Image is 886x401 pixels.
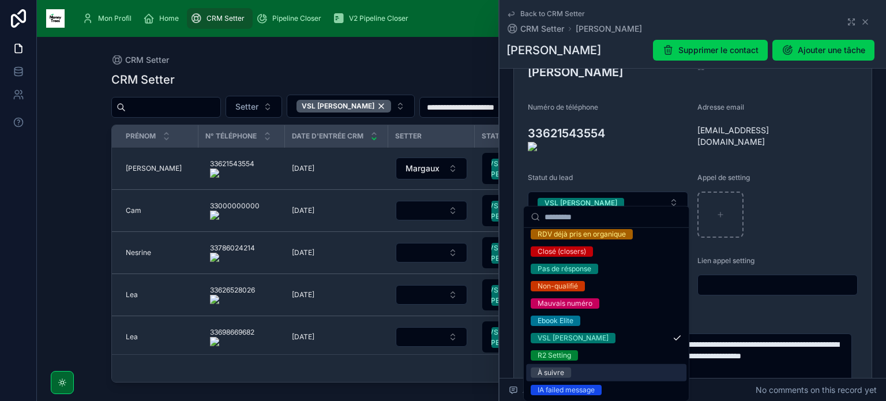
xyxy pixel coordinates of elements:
span: Setter [235,101,258,113]
a: 33786024214 [205,239,278,267]
onoff-telecom-ce-phone-number-wrapper: 33000000000 [210,201,260,210]
span: CRM Setter [520,23,564,35]
span: Statut du lead [482,132,542,141]
span: Setter [395,132,422,141]
span: [DATE] [292,164,314,173]
span: [DATE] [292,290,314,299]
span: Date d'entrée CRM [292,132,363,141]
a: 33000000000 [205,197,278,224]
onoff-telecom-ce-phone-number-wrapper: 33786024214 [210,243,255,252]
a: CRM Setter [506,23,564,35]
a: [DATE] [292,332,381,342]
a: Select Button [395,157,468,180]
a: Select Button [395,327,468,347]
a: [DATE] [292,206,381,215]
a: [DATE] [292,164,381,173]
button: Select Button [528,192,688,213]
span: Ajouter une tâche [798,44,865,56]
span: Margaux [406,163,440,174]
img: actions-icon.png [210,168,254,178]
a: Pipeline Closer [253,8,329,29]
onoff-telecom-ce-phone-number-wrapper: 33621543554 [528,126,605,140]
h3: [PERSON_NAME] [528,63,688,81]
span: N° Téléphone [205,132,257,141]
button: Ajouter une tâche [772,40,874,61]
span: Cam [126,206,141,215]
span: Mon Profil [98,14,132,23]
a: Lea [126,290,192,299]
span: V2 Pipeline Closer [349,14,408,23]
span: Lien appel setting [697,256,754,265]
button: Unselect VSL_WILLIAM [296,100,391,113]
div: VSL [PERSON_NAME] [545,198,617,208]
span: Nesrine [126,248,151,257]
button: Select Button [482,237,566,268]
button: Select Button [396,327,467,347]
a: CRM Setter [111,54,169,66]
span: [DATE] [292,332,314,342]
a: Nesrine [126,248,192,257]
button: Select Button [482,153,566,184]
a: CRM Setter [187,8,253,29]
a: Back to CRM Setter [506,9,585,18]
a: Select Button [395,200,468,221]
a: Select Button [482,152,567,185]
div: RDV déjà pris en organique [538,229,626,239]
span: -- [697,63,704,75]
div: Mauvais numéro [538,298,592,309]
a: [DATE] [292,248,381,257]
span: Home [159,14,179,23]
div: Non-qualifié [538,281,578,291]
div: Ebook Elite [538,316,573,326]
span: Statut du lead [528,173,573,182]
a: Select Button [482,279,567,311]
span: Adresse email [697,103,744,111]
a: Select Button [482,194,567,227]
span: Numéro de téléphone [528,103,598,111]
a: [DATE] [292,290,381,299]
span: CRM Setter [207,14,245,23]
a: [PERSON_NAME] [126,164,192,173]
button: Select Button [482,279,566,310]
a: Select Button [482,321,567,353]
onoff-telecom-ce-phone-number-wrapper: 33621543554 [210,159,254,168]
button: Select Button [482,321,566,353]
span: Add a comment... [509,384,590,396]
button: Select Button [482,195,566,226]
a: Select Button [395,284,468,305]
img: actions-icon.png [210,295,255,304]
a: Lea [126,332,192,342]
div: VSL [PERSON_NAME] [538,333,609,343]
img: actions-icon.png [210,337,254,346]
div: R2 Setting [538,350,571,361]
a: 33698669682 [205,323,278,351]
span: Supprimer le contact [678,44,759,56]
onoff-telecom-ce-phone-number-wrapper: 33626528026 [210,286,255,294]
span: Pipeline Closer [272,14,321,23]
h1: CRM Setter [111,72,175,88]
a: Mon Profil [78,8,140,29]
span: [DATE] [292,248,314,257]
span: Appel de setting [697,173,750,182]
button: Select Button [226,96,282,118]
img: actions-icon.png [210,253,255,262]
div: Closé (closers) [538,246,586,257]
div: VSL [PERSON_NAME] [296,100,391,113]
a: [PERSON_NAME] [576,23,642,35]
img: App logo [46,9,65,28]
div: À suivre [538,368,564,378]
button: Supprimer le contact [653,40,768,61]
span: [EMAIL_ADDRESS][DOMAIN_NAME] [697,125,801,148]
a: Home [140,8,187,29]
button: Select Button [396,243,467,263]
a: Cam [126,206,192,215]
span: Lea [126,332,138,342]
button: Select Button [396,285,467,305]
button: Select Button [396,158,467,179]
a: 33621543554 [205,155,278,182]
a: V2 Pipeline Closer [329,8,416,29]
span: CRM Setter [125,54,169,66]
a: Select Button [395,242,468,263]
span: [DATE] [292,206,314,215]
span: Prénom [126,132,156,141]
